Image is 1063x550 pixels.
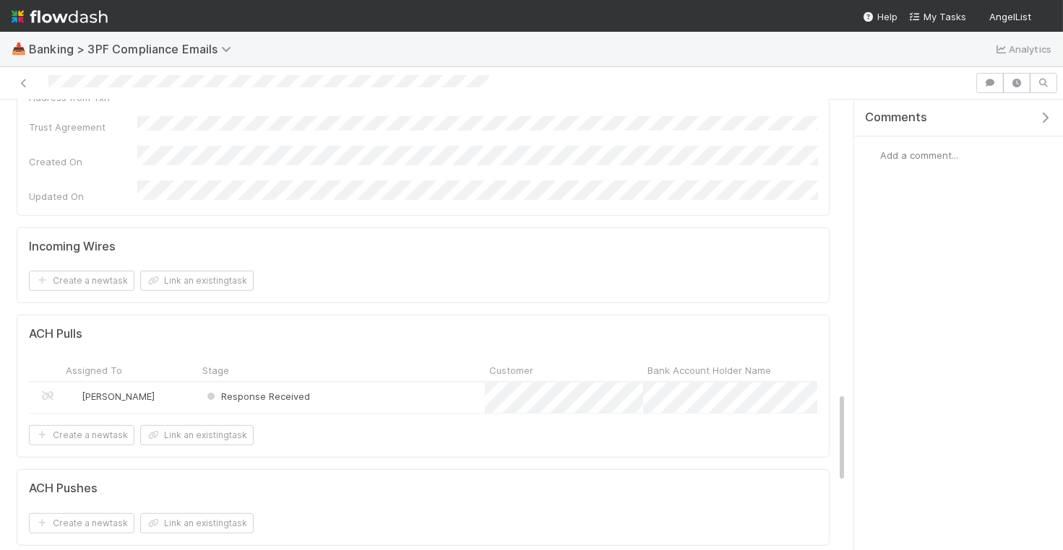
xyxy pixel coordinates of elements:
img: avatar_eacbd5bb-7590-4455-a9e9-12dcb5674423.png [866,148,880,162]
button: Create a newtask [29,271,134,291]
div: Updated On [29,189,137,204]
span: 📥 [12,43,26,55]
img: avatar_1a1d5361-16dd-4910-a949-020dcd9f55a3.png [68,390,79,402]
a: My Tasks [909,9,966,24]
span: Banking > 3PF Compliance Emails [29,42,238,56]
div: Created On [29,154,137,169]
span: AngelList [989,11,1031,22]
div: Response Received [204,389,310,403]
span: My Tasks [909,11,966,22]
span: Assigned To [66,363,122,377]
h5: ACH Pushes [29,481,98,496]
a: Analytics [994,40,1051,58]
div: Help [863,9,898,24]
button: Link an existingtask [140,271,254,291]
h5: Incoming Wires [29,240,116,254]
span: Bank Account Holder Name [647,363,771,377]
button: Create a newtask [29,425,134,445]
img: avatar_eacbd5bb-7590-4455-a9e9-12dcb5674423.png [1037,10,1051,25]
div: Trust Agreement [29,120,137,134]
button: Link an existingtask [140,425,254,445]
button: Create a newtask [29,513,134,533]
span: Comments [865,110,927,125]
span: Customer [489,363,533,377]
span: Response Received [204,390,310,402]
img: logo-inverted-e16ddd16eac7371096b0.svg [12,4,108,29]
button: Link an existingtask [140,513,254,533]
span: Stage [202,363,229,377]
span: [PERSON_NAME] [82,390,155,402]
h5: ACH Pulls [29,327,82,341]
div: [PERSON_NAME] [67,389,155,403]
span: Add a comment... [880,149,958,161]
